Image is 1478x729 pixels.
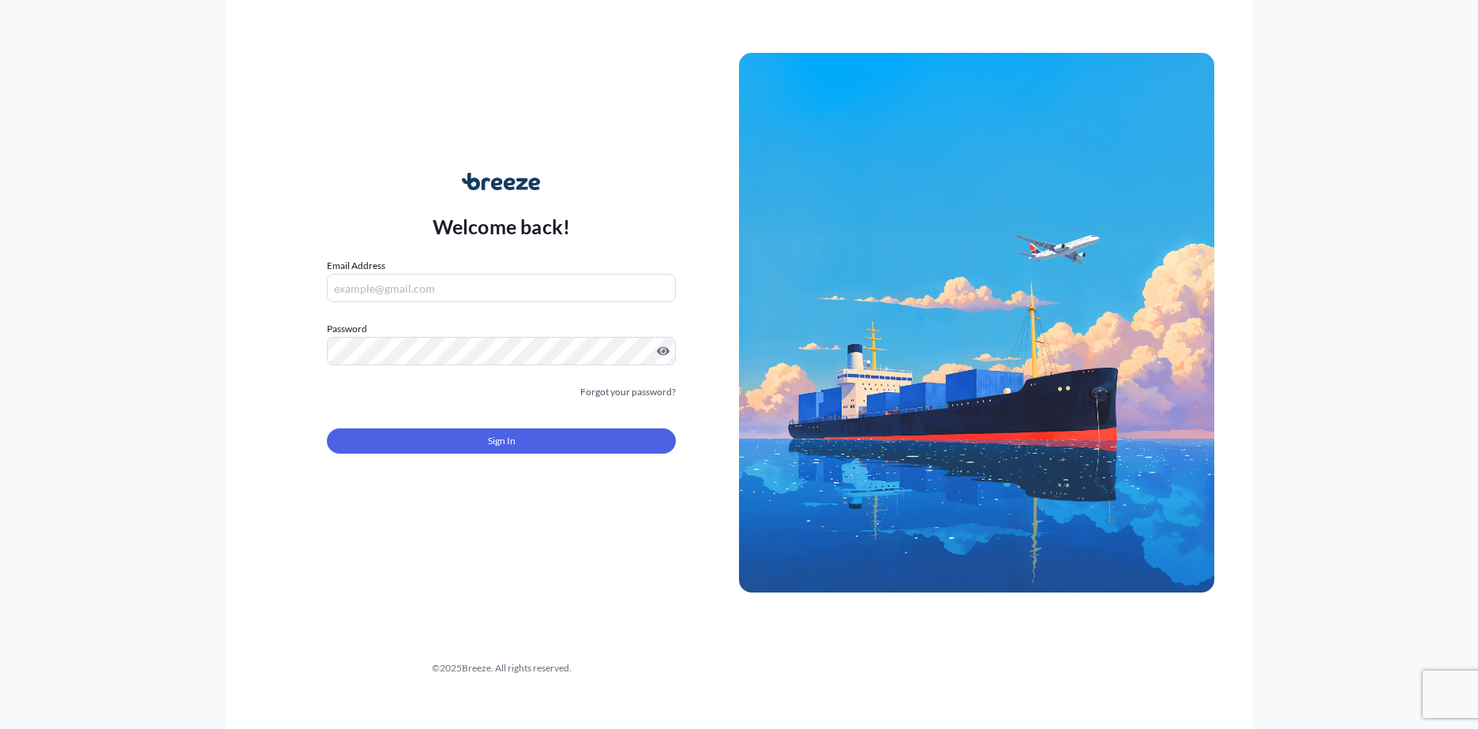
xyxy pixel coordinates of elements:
[264,660,739,676] div: © 2025 Breeze. All rights reserved.
[433,214,571,239] p: Welcome back!
[327,258,385,274] label: Email Address
[327,428,676,454] button: Sign In
[580,384,676,400] a: Forgot your password?
[327,274,676,302] input: example@gmail.com
[488,433,516,449] span: Sign In
[739,53,1214,593] img: Ship illustration
[327,321,676,337] label: Password
[657,345,670,357] button: Show password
